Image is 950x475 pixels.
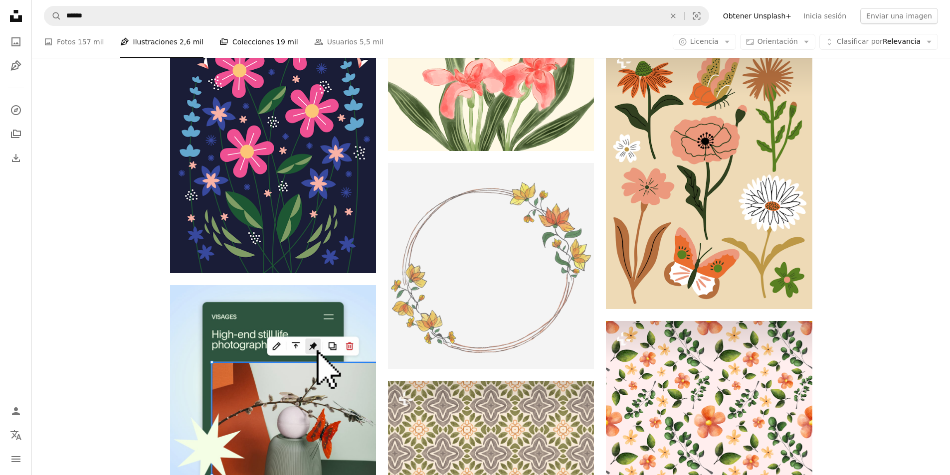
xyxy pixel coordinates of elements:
button: Borrar [662,6,684,25]
span: 5,5 mil [360,36,383,47]
a: Iniciar sesión / Registrarse [6,401,26,421]
a: Obtener Unsplash+ [717,8,797,24]
a: Ver la foto de Catur Argi [170,131,376,140]
button: Menú [6,449,26,469]
a: Explorar [6,100,26,120]
a: Colecciones [6,124,26,144]
a: Fotos [6,32,26,52]
a: Una imagen de flores y mariposas sobre un fondo beige [606,171,812,180]
button: Clasificar porRelevancia [819,34,938,50]
a: Un fondo blanco con flores anaranjadas y hojas verdes [606,419,812,428]
span: Licencia [690,37,719,45]
a: Una corona de flores. [388,261,594,270]
button: Idioma [6,425,26,445]
span: Relevancia [837,37,921,47]
img: Una imagen de flores y mariposas sobre un fondo beige [606,43,812,309]
span: Orientación [758,37,798,45]
span: Clasificar por [837,37,883,45]
a: Inicio — Unsplash [6,6,26,28]
a: Inicia sesión [797,8,852,24]
form: Encuentra imágenes en todo el sitio [44,6,709,26]
a: un patrón verde y naranja sobre un fondo blanco [388,449,594,458]
a: Usuarios 5,5 mil [314,26,383,58]
span: 157 mil [78,36,104,47]
button: Buscar en Unsplash [44,6,61,25]
span: 19 mil [276,36,298,47]
a: Historial de descargas [6,148,26,168]
button: Licencia [673,34,736,50]
img: Una corona de flores. [388,163,594,369]
a: Ilustraciones [6,56,26,76]
a: Fotos 157 mil [44,26,104,58]
button: Orientación [740,34,815,50]
a: Colecciones 19 mil [219,26,298,58]
button: Búsqueda visual [685,6,709,25]
button: Enviar una imagen [860,8,938,24]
